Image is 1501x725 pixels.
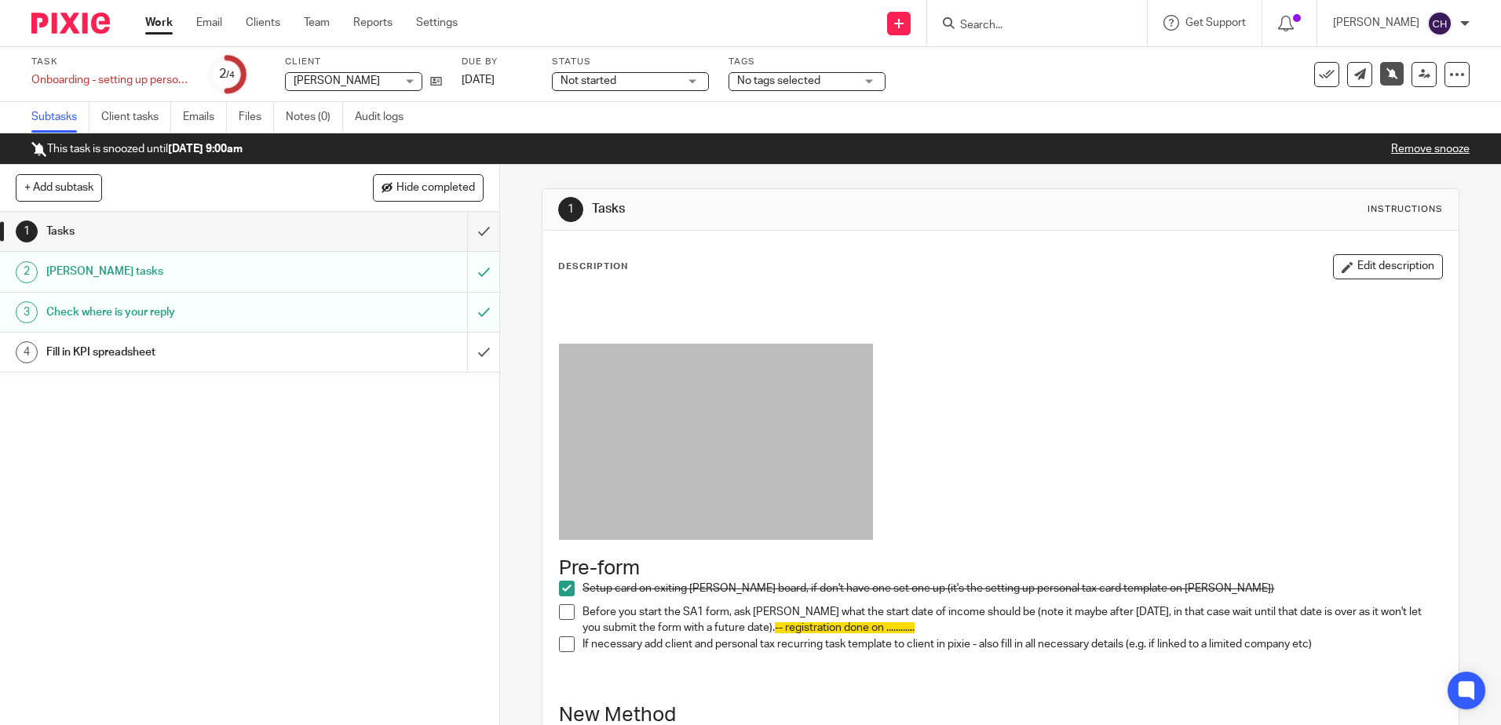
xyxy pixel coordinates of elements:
[737,75,820,86] span: No tags selected
[959,19,1100,33] input: Search
[31,102,89,133] a: Subtasks
[226,71,235,79] small: /4
[583,581,1441,596] p: Setup card on exiting [PERSON_NAME] board, if don't have one set one up (it's the setting up pers...
[168,144,243,155] b: [DATE] 9:00am
[46,220,316,243] h1: Tasks
[101,102,171,133] a: Client tasks
[583,604,1441,636] p: Before you start the SA1 form, ask [PERSON_NAME] what the start date of income should be (note it...
[1368,203,1443,216] div: Instructions
[1333,254,1443,279] button: Edit description
[1185,17,1246,28] span: Get Support
[353,15,393,31] a: Reports
[592,201,1034,217] h1: Tasks
[1391,144,1470,155] a: Remove snooze
[561,75,616,86] span: Not started
[286,102,343,133] a: Notes (0)
[31,72,188,88] div: Onboarding - setting up personal tax
[31,56,188,68] label: Task
[416,15,458,31] a: Settings
[246,15,280,31] a: Clients
[196,15,222,31] a: Email
[239,102,274,133] a: Files
[31,141,243,157] p: This task is snoozed until
[294,75,380,86] span: [PERSON_NAME]
[1333,15,1419,31] p: [PERSON_NAME]
[559,556,1441,581] h1: Pre-form
[219,65,235,83] div: 2
[1427,11,1452,36] img: svg%3E
[145,15,173,31] a: Work
[396,182,475,195] span: Hide completed
[285,56,442,68] label: Client
[558,197,583,222] div: 1
[183,102,227,133] a: Emails
[31,13,110,34] img: Pixie
[16,261,38,283] div: 2
[355,102,415,133] a: Audit logs
[46,341,316,364] h1: Fill in KPI spreadsheet
[373,174,484,201] button: Hide completed
[462,56,532,68] label: Due by
[46,260,316,283] h1: [PERSON_NAME] tasks
[16,174,102,201] button: + Add subtask
[729,56,886,68] label: Tags
[462,75,495,86] span: [DATE]
[552,56,709,68] label: Status
[775,622,915,633] span: -- registration done on ............
[16,220,38,242] div: 1
[16,341,38,363] div: 4
[16,301,38,323] div: 3
[583,636,1441,652] p: If necessary add client and personal tax recurring task template to client in pixie - also fill i...
[558,260,628,273] p: Description
[46,301,316,324] h1: Check where is your reply
[304,15,330,31] a: Team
